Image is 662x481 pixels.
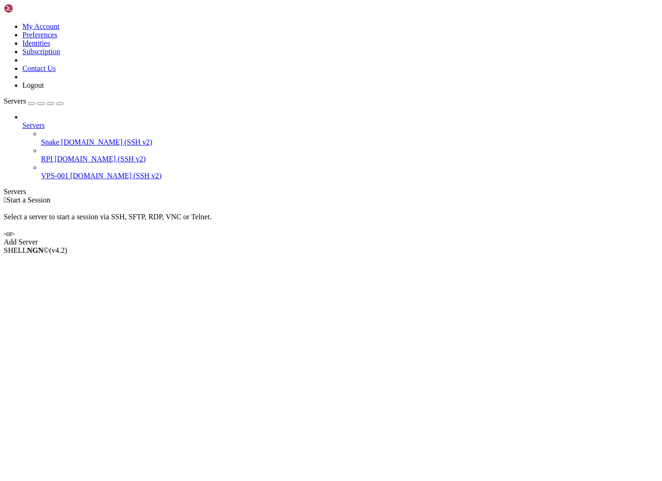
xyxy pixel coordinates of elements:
img: Shellngn [4,4,57,13]
span: Start a Session [7,196,50,204]
b: NGN [27,246,44,254]
a: My Account [22,22,60,30]
span: RPI [41,155,53,163]
span: VPS-001 [41,172,69,180]
span: [DOMAIN_NAME] (SSH v2) [70,172,162,180]
li: RPI [DOMAIN_NAME] (SSH v2) [41,146,658,163]
a: Snake [DOMAIN_NAME] (SSH v2) [41,138,658,146]
span:  [4,196,7,204]
span: [DOMAIN_NAME] (SSH v2) [61,138,152,146]
span: Servers [22,121,45,129]
a: Preferences [22,31,57,39]
span: 4.2.0 [49,246,68,254]
span: SHELL © [4,246,67,254]
a: Servers [4,97,63,105]
div: Select a server to start a session via SSH, SFTP, RDP, VNC or Telnet. -or- [4,204,658,238]
div: Servers [4,188,658,196]
a: Identities [22,39,50,47]
li: Servers [22,113,658,180]
li: VPS-001 [DOMAIN_NAME] (SSH v2) [41,163,658,180]
a: Logout [22,81,44,89]
a: RPI [DOMAIN_NAME] (SSH v2) [41,155,658,163]
span: Servers [4,97,26,105]
span: [DOMAIN_NAME] (SSH v2) [55,155,146,163]
li: Snake [DOMAIN_NAME] (SSH v2) [41,130,658,146]
a: Contact Us [22,64,56,72]
div: Add Server [4,238,658,246]
a: Servers [22,121,658,130]
a: VPS-001 [DOMAIN_NAME] (SSH v2) [41,172,658,180]
a: Subscription [22,48,60,56]
span: Snake [41,138,59,146]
